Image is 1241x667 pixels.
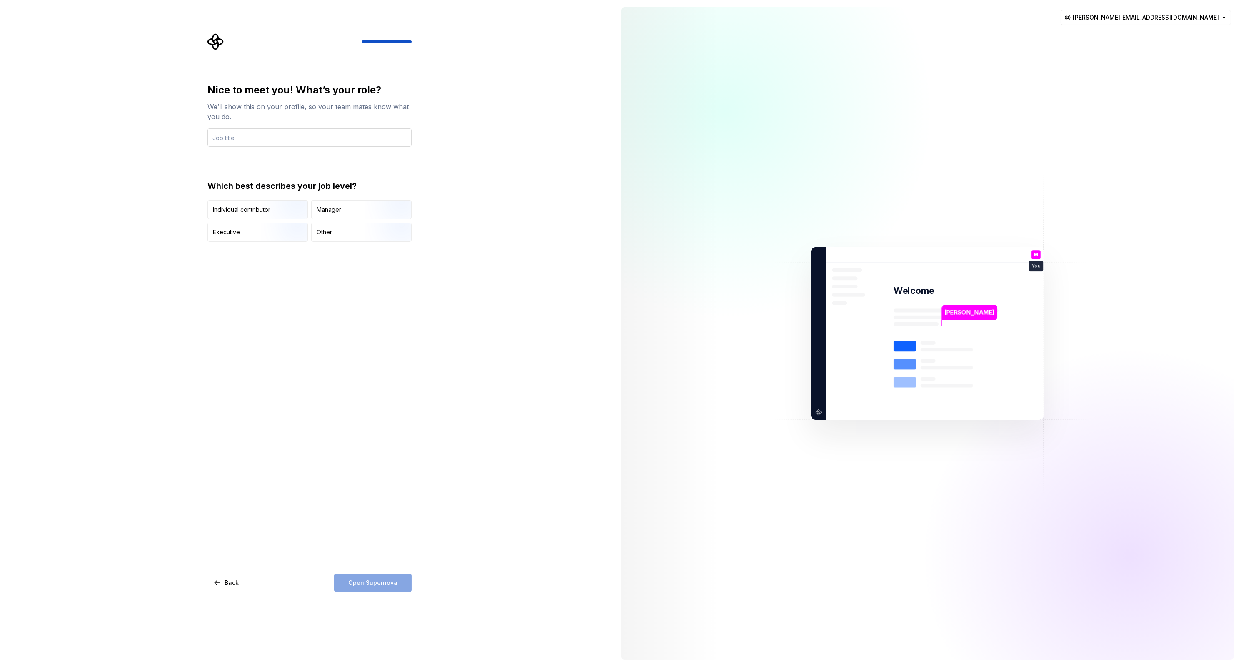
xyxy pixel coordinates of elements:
[207,128,412,147] input: Job title
[207,102,412,122] div: We’ll show this on your profile, so your team mates know what you do.
[894,285,934,297] p: Welcome
[207,83,412,97] div: Nice to meet you! What’s your role?
[213,228,240,236] div: Executive
[1073,13,1219,22] span: [PERSON_NAME][EMAIL_ADDRESS][DOMAIN_NAME]
[213,206,270,214] div: Individual contributor
[945,308,995,317] p: [PERSON_NAME]
[1034,253,1038,257] p: M
[207,180,412,192] div: Which best describes your job level?
[1061,10,1231,25] button: [PERSON_NAME][EMAIL_ADDRESS][DOMAIN_NAME]
[1032,264,1040,268] p: You
[207,574,246,592] button: Back
[225,579,239,587] span: Back
[317,228,332,236] div: Other
[207,33,224,50] svg: Supernova Logo
[317,206,341,214] div: Manager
